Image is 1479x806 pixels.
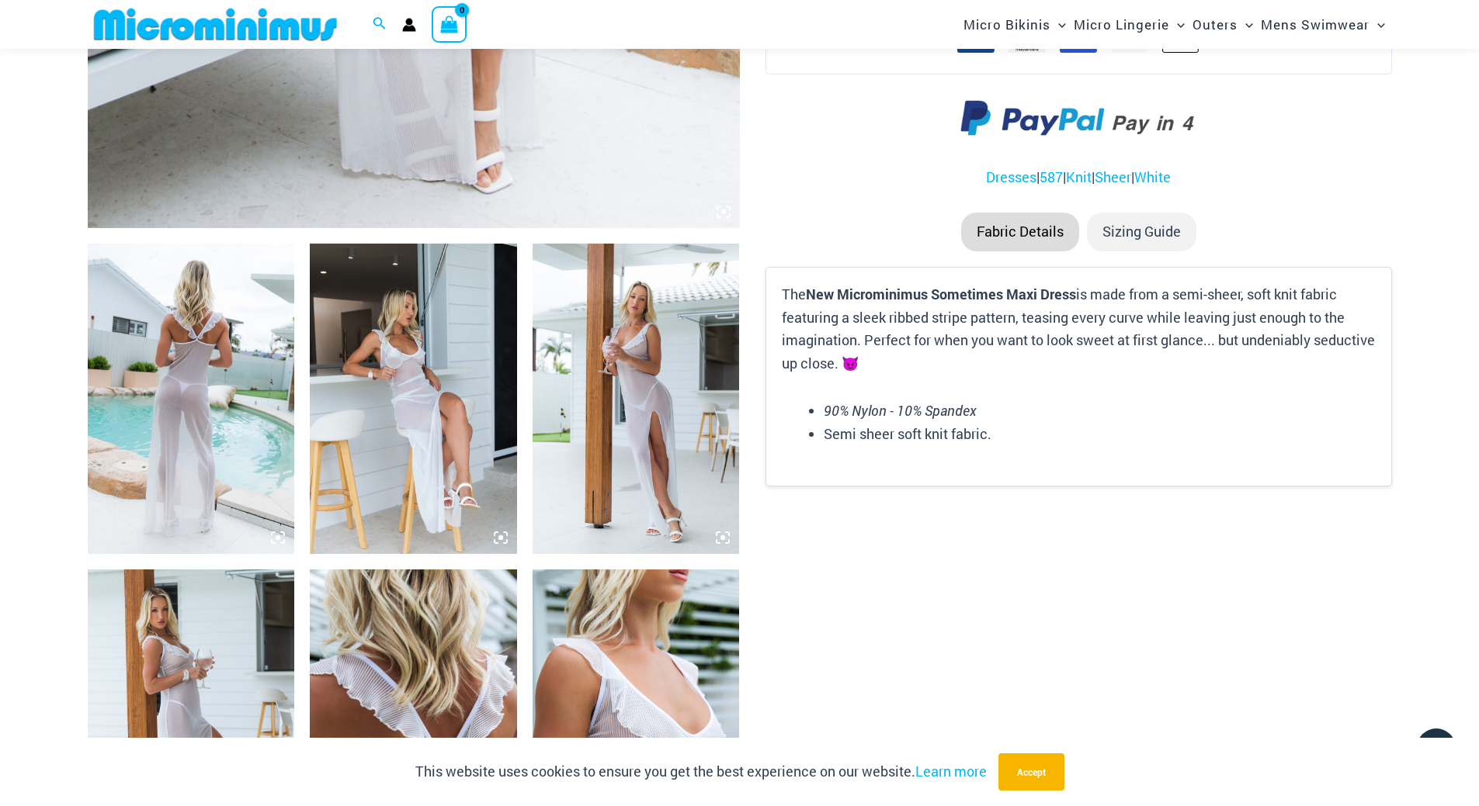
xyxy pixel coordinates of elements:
a: Micro LingerieMenu ToggleMenu Toggle [1070,5,1189,44]
p: This website uses cookies to ensure you get the best experience on our website. [415,760,987,784]
a: Sheer [1095,168,1131,186]
a: Learn more [915,762,987,780]
nav: Site Navigation [957,2,1392,47]
p: The is made from a semi-sheer, soft knit fabric featuring a sleek ribbed stripe pattern, teasing ... [782,283,1375,375]
img: Sometimes White 587 Dress [88,244,295,554]
a: Search icon link [373,15,387,35]
li: Fabric Details [961,213,1079,251]
span: Micro Bikinis [963,5,1050,44]
li: Sizing Guide [1087,213,1196,251]
span: Micro Lingerie [1074,5,1169,44]
li: Semi sheer soft knit fabric. [824,423,1375,446]
span: Outers [1193,5,1238,44]
a: Micro BikinisMenu ToggleMenu Toggle [960,5,1070,44]
img: MM SHOP LOGO FLAT [88,7,343,42]
a: Knit [1066,168,1092,186]
img: Sometimes White 587 Dress [533,244,740,554]
span: Menu Toggle [1370,5,1385,44]
p: | | | | [766,166,1391,189]
span: Mens Swimwear [1261,5,1370,44]
span: Menu Toggle [1238,5,1253,44]
em: 90% Nylon - 10% Spandex [824,401,977,420]
a: Dresses [986,168,1036,186]
span: Menu Toggle [1169,5,1185,44]
span: Menu Toggle [1050,5,1066,44]
b: New Microminimus Sometimes Maxi Dress [806,285,1076,303]
a: White [1134,168,1171,186]
a: Mens SwimwearMenu ToggleMenu Toggle [1257,5,1389,44]
a: Account icon link [402,18,416,32]
a: View Shopping Cart, empty [432,6,467,42]
a: 587 [1040,168,1063,186]
a: OutersMenu ToggleMenu Toggle [1189,5,1257,44]
img: Sometimes White 587 Dress [310,244,517,554]
button: Accept [998,753,1064,790]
